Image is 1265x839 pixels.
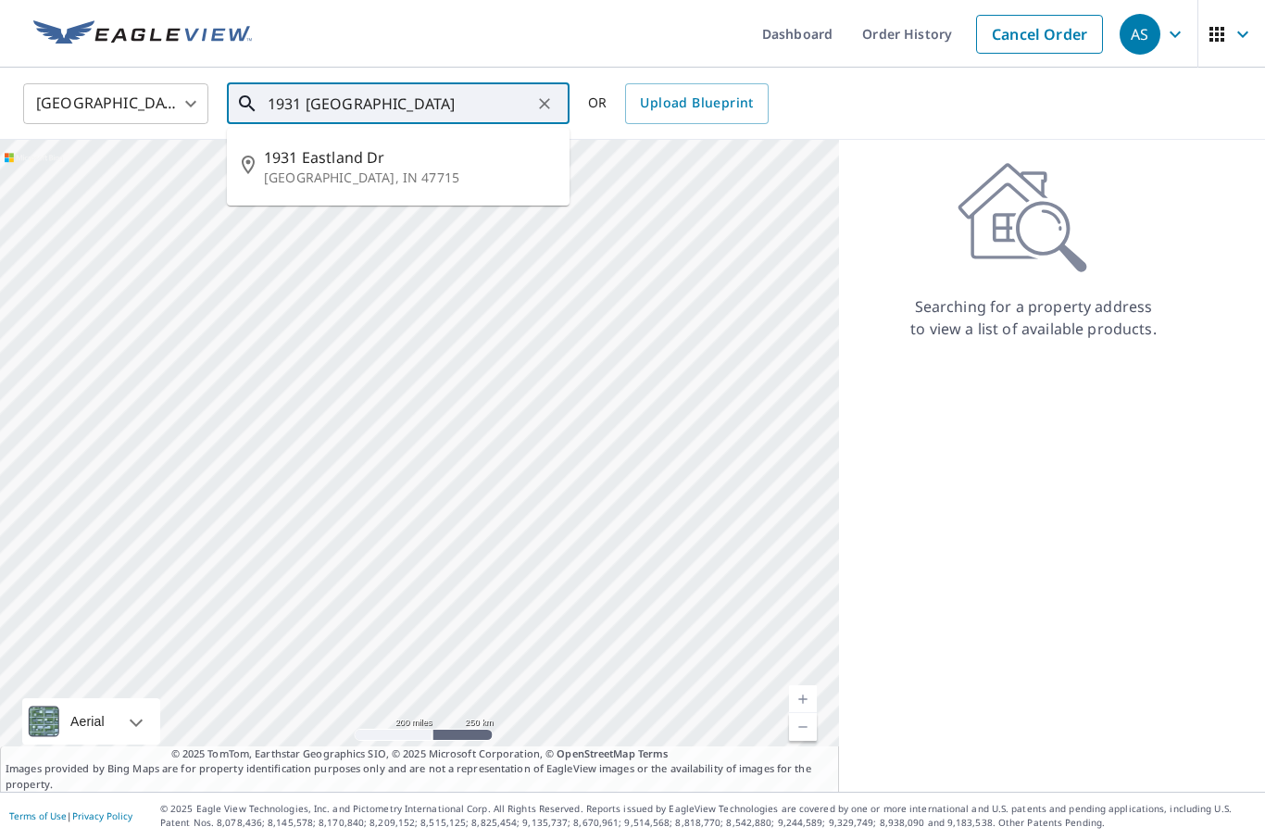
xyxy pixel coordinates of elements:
[1120,14,1160,55] div: AS
[22,698,160,745] div: Aerial
[909,295,1158,340] p: Searching for a property address to view a list of available products.
[9,809,67,822] a: Terms of Use
[640,92,753,115] span: Upload Blueprint
[160,802,1256,830] p: © 2025 Eagle View Technologies, Inc. and Pictometry International Corp. All Rights Reserved. Repo...
[9,810,132,821] p: |
[625,83,768,124] a: Upload Blueprint
[23,78,208,130] div: [GEOGRAPHIC_DATA]
[588,83,769,124] div: OR
[33,20,252,48] img: EV Logo
[532,91,557,117] button: Clear
[72,809,132,822] a: Privacy Policy
[557,746,634,760] a: OpenStreetMap
[789,685,817,713] a: Current Level 5, Zoom In
[264,169,555,187] p: [GEOGRAPHIC_DATA], IN 47715
[268,78,532,130] input: Search by address or latitude-longitude
[976,15,1103,54] a: Cancel Order
[638,746,669,760] a: Terms
[65,698,110,745] div: Aerial
[264,146,555,169] span: 1931 Eastland Dr
[789,713,817,741] a: Current Level 5, Zoom Out
[171,746,669,762] span: © 2025 TomTom, Earthstar Geographics SIO, © 2025 Microsoft Corporation, ©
